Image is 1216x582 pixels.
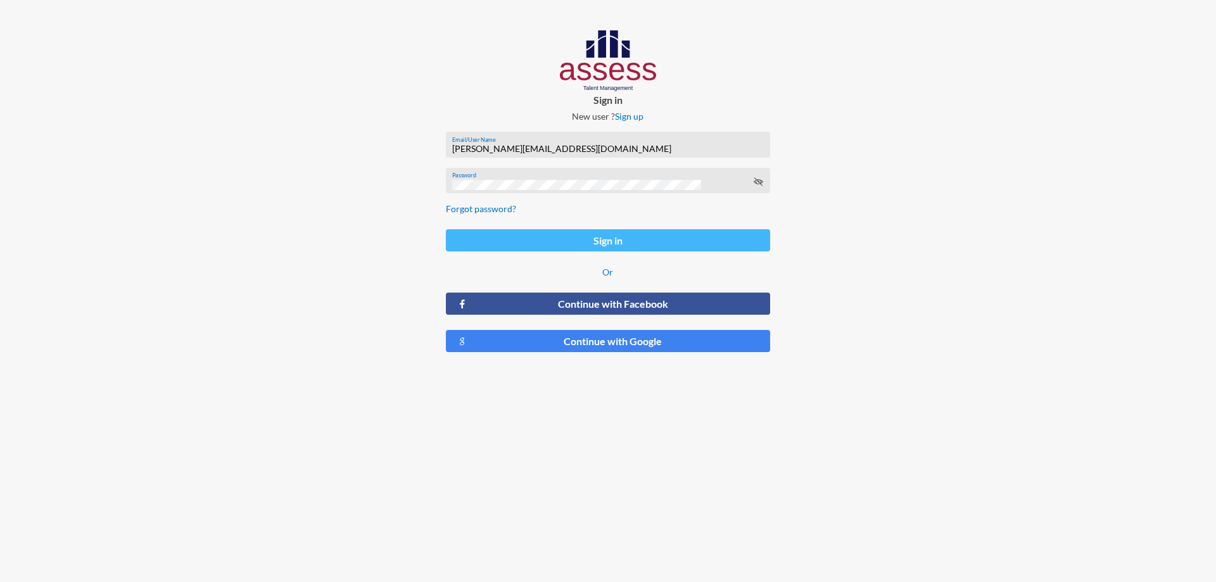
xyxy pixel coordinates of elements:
[446,203,516,214] a: Forgot password?
[452,144,763,154] input: Email/User Name
[446,229,770,251] button: Sign in
[615,111,643,122] a: Sign up
[446,330,770,352] button: Continue with Google
[436,94,780,106] p: Sign in
[560,30,657,91] img: AssessLogoo.svg
[436,111,780,122] p: New user ?
[446,267,770,277] p: Or
[446,293,770,315] button: Continue with Facebook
